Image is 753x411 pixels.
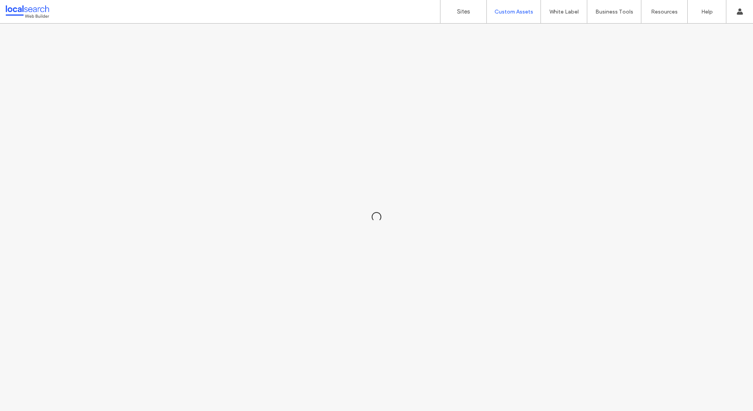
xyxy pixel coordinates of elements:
label: Business Tools [595,8,633,15]
label: Help [701,8,713,15]
label: Resources [651,8,678,15]
label: Sites [457,8,470,15]
label: White Label [549,8,579,15]
label: Custom Assets [495,8,533,15]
